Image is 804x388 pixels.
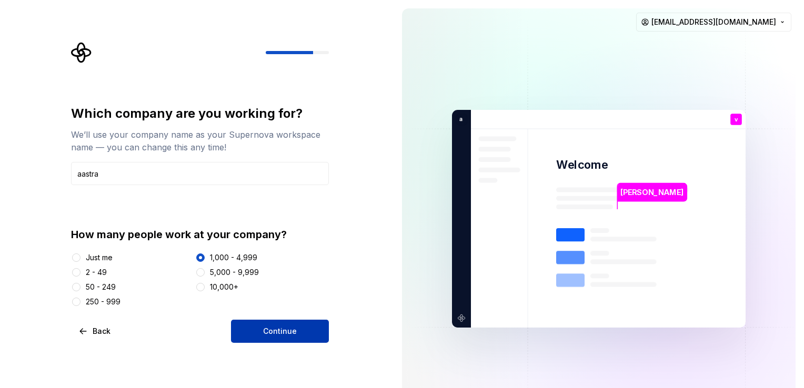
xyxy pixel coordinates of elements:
[71,42,92,63] svg: Supernova Logo
[71,162,329,185] input: Company name
[210,252,257,263] div: 1,000 - 4,999
[636,13,791,32] button: [EMAIL_ADDRESS][DOMAIN_NAME]
[71,320,119,343] button: Back
[556,157,608,172] p: Welcome
[71,105,329,122] div: Which company are you working for?
[735,117,738,122] p: v
[71,227,329,242] div: How many people work at your company?
[456,115,463,124] p: a
[210,282,238,292] div: 10,000+
[210,267,259,278] div: 5,000 - 9,999
[86,267,107,278] div: 2 - 49
[86,252,113,263] div: Just me
[231,320,329,343] button: Continue
[263,326,297,336] span: Continue
[86,282,116,292] div: 50 - 249
[86,297,120,307] div: 250 - 999
[93,326,110,336] span: Back
[71,128,329,154] div: We’ll use your company name as your Supernova workspace name — you can change this any time!
[620,187,684,198] p: [PERSON_NAME]
[651,17,776,27] span: [EMAIL_ADDRESS][DOMAIN_NAME]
